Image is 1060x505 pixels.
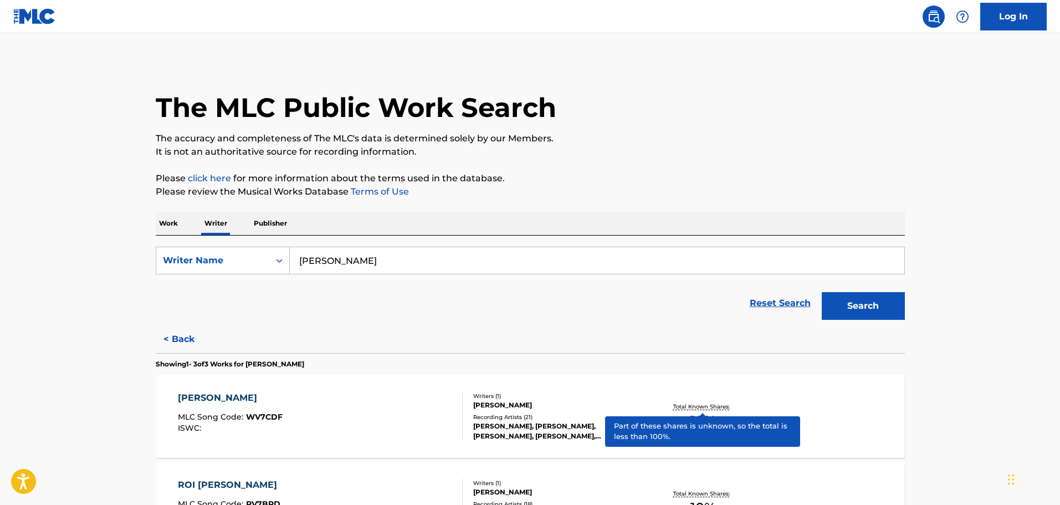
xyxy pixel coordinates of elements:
button: Search [822,292,905,320]
h1: The MLC Public Work Search [156,91,556,124]
p: Writer [201,212,231,235]
span: WV7CDF [246,412,283,422]
p: Work [156,212,181,235]
a: Reset Search [744,291,816,315]
p: Publisher [250,212,290,235]
div: Writers ( 1 ) [473,479,641,487]
div: Writers ( 1 ) [473,392,641,400]
span: MLC Song Code : [178,412,246,422]
div: ROI [PERSON_NAME] [178,478,283,492]
span: 10 % [690,411,715,431]
p: Showing 1 - 3 of 3 Works for [PERSON_NAME] [156,359,304,369]
img: help [956,10,969,23]
p: Please for more information about the terms used in the database. [156,172,905,185]
img: search [927,10,940,23]
div: Writer Name [163,254,263,267]
img: MLC Logo [13,8,56,24]
a: Terms of Use [349,186,409,197]
div: Drag [1008,463,1015,496]
div: Help [951,6,974,28]
a: Log In [980,3,1047,30]
button: < Back [156,325,222,353]
span: ISWC : [178,423,204,433]
form: Search Form [156,247,905,325]
div: [PERSON_NAME] [473,400,641,410]
div: Recording Artists ( 21 ) [473,413,641,421]
div: [PERSON_NAME] [473,487,641,497]
p: Total Known Shares: [673,489,733,498]
p: It is not an authoritative source for recording information. [156,145,905,159]
p: Please review the Musical Works Database [156,185,905,198]
a: [PERSON_NAME]MLC Song Code:WV7CDFISWC:Writers (1)[PERSON_NAME]Recording Artists (21)[PERSON_NAME]... [156,375,905,458]
p: Total Known Shares: [673,402,733,411]
iframe: Chat Widget [1005,452,1060,505]
p: The accuracy and completeness of The MLC's data is determined solely by our Members. [156,132,905,145]
a: click here [188,173,231,183]
div: [PERSON_NAME], [PERSON_NAME], [PERSON_NAME], [PERSON_NAME], [PERSON_NAME] [473,421,641,441]
div: [PERSON_NAME] [178,391,283,405]
a: Public Search [923,6,945,28]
